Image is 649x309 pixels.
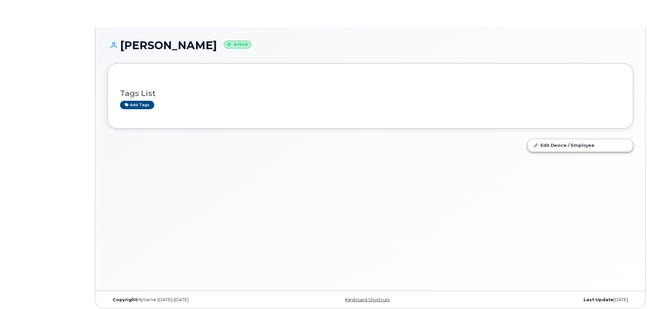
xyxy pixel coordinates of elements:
[584,297,613,302] strong: Last Update
[458,297,633,303] div: [DATE]
[345,297,390,302] a: Keyboard Shortcuts
[120,89,621,98] h3: Tags List
[224,41,251,49] small: Active
[113,297,137,302] strong: Copyright
[120,101,154,109] a: Add tags
[528,139,633,151] a: Edit Device / Employee
[107,297,283,303] div: MyServe [DATE]–[DATE]
[107,39,633,51] h1: [PERSON_NAME]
